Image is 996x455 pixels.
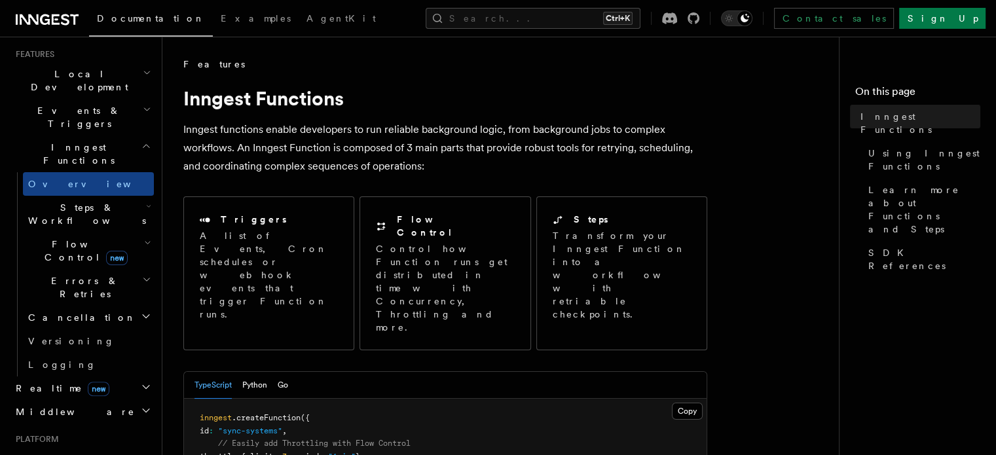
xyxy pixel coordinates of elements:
span: Inngest Functions [860,110,980,136]
button: Local Development [10,62,154,99]
span: Events & Triggers [10,104,143,130]
button: Flow Controlnew [23,232,154,269]
a: AgentKit [299,4,384,35]
button: Events & Triggers [10,99,154,136]
span: Overview [28,179,163,189]
h1: Inngest Functions [183,86,707,110]
div: Inngest Functions [10,172,154,376]
button: Realtimenew [10,376,154,400]
span: Flow Control [23,238,144,264]
span: Features [183,58,245,71]
a: Documentation [89,4,213,37]
span: new [106,251,128,265]
h4: On this page [855,84,980,105]
h2: Flow Control [397,213,514,239]
span: .createFunction [232,413,301,422]
span: Features [10,49,54,60]
span: Steps & Workflows [23,201,146,227]
button: Steps & Workflows [23,196,154,232]
span: new [88,382,109,396]
span: , [282,426,287,435]
h2: Triggers [221,213,287,226]
span: Middleware [10,405,135,418]
span: Documentation [97,13,205,24]
span: "sync-systems" [218,426,282,435]
button: Go [278,372,288,399]
p: Inngest functions enable developers to run reliable background logic, from background jobs to com... [183,120,707,175]
span: Errors & Retries [23,274,142,300]
button: Inngest Functions [10,136,154,172]
button: Middleware [10,400,154,424]
a: Contact sales [774,8,894,29]
a: Versioning [23,329,154,353]
p: Transform your Inngest Function into a workflow with retriable checkpoints. [553,229,693,321]
span: : [209,426,213,435]
button: Toggle dark mode [721,10,752,26]
a: TriggersA list of Events, Cron schedules or webhook events that trigger Function runs. [183,196,354,350]
a: Overview [23,172,154,196]
a: StepsTransform your Inngest Function into a workflow with retriable checkpoints. [536,196,707,350]
span: Versioning [28,336,115,346]
a: SDK References [863,241,980,278]
button: Python [242,372,267,399]
h2: Steps [574,213,608,226]
button: TypeScript [194,372,232,399]
p: A list of Events, Cron schedules or webhook events that trigger Function runs. [200,229,338,321]
button: Search...Ctrl+K [426,8,640,29]
span: Platform [10,434,59,445]
span: Using Inngest Functions [868,147,980,173]
button: Copy [672,403,703,420]
span: Examples [221,13,291,24]
span: ({ [301,413,310,422]
a: Logging [23,353,154,376]
span: AgentKit [306,13,376,24]
a: Sign Up [899,8,986,29]
button: Cancellation [23,306,154,329]
span: SDK References [868,246,980,272]
span: Cancellation [23,311,136,324]
a: Inngest Functions [855,105,980,141]
span: id [200,426,209,435]
span: // Easily add Throttling with Flow Control [218,439,411,448]
span: Local Development [10,67,143,94]
button: Errors & Retries [23,269,154,306]
span: Logging [28,359,96,370]
span: Inngest Functions [10,141,141,167]
a: Learn more about Functions and Steps [863,178,980,241]
span: inngest [200,413,232,422]
p: Control how Function runs get distributed in time with Concurrency, Throttling and more. [376,242,514,334]
span: Realtime [10,382,109,395]
a: Flow ControlControl how Function runs get distributed in time with Concurrency, Throttling and more. [360,196,530,350]
a: Using Inngest Functions [863,141,980,178]
kbd: Ctrl+K [603,12,633,25]
span: Learn more about Functions and Steps [868,183,980,236]
a: Examples [213,4,299,35]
